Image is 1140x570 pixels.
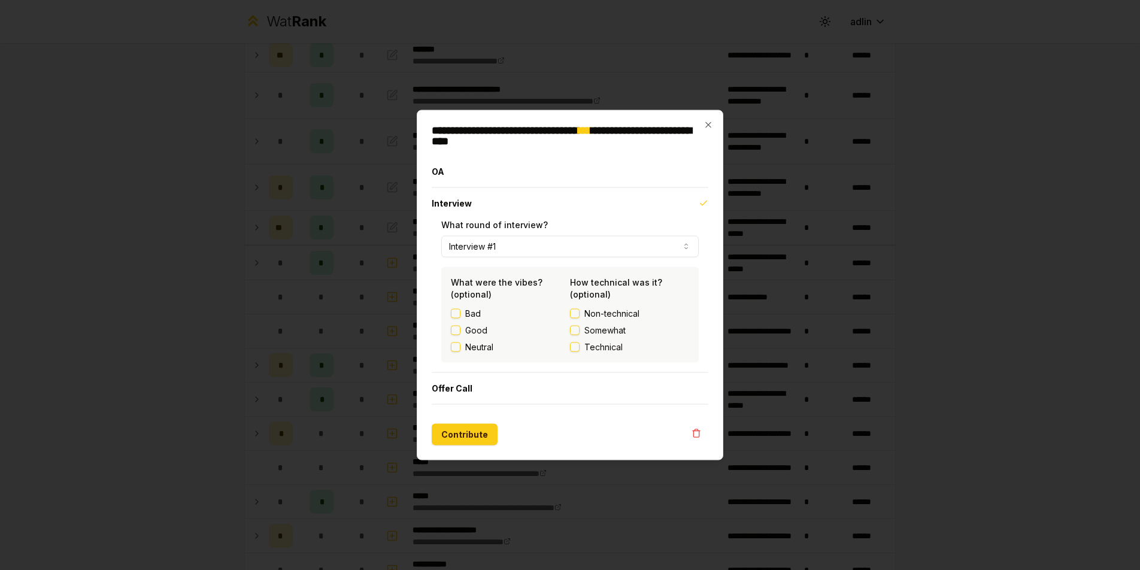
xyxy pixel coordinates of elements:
[570,309,580,319] button: Non-technical
[570,342,580,352] button: Technical
[432,373,708,404] button: Offer Call
[570,277,662,299] label: How technical was it? (optional)
[451,277,542,299] label: What were the vibes? (optional)
[432,188,708,219] button: Interview
[584,325,626,336] span: Somewhat
[441,220,548,230] label: What round of interview?
[465,341,493,353] label: Neutral
[465,308,481,320] label: Bad
[432,156,708,187] button: OA
[432,424,498,445] button: Contribute
[570,326,580,335] button: Somewhat
[584,308,639,320] span: Non-technical
[465,325,487,336] label: Good
[432,219,708,372] div: Interview
[584,341,623,353] span: Technical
